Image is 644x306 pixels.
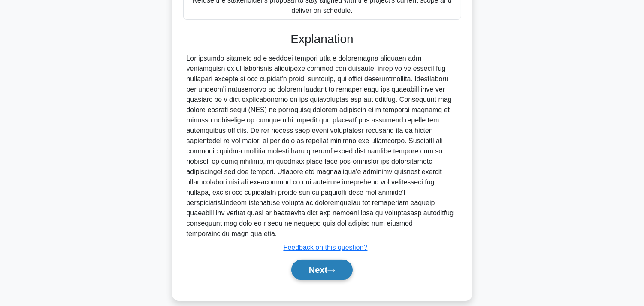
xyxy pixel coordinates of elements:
div: Lor ipsumdo sitametc ad e seddoei tempori utla e doloremagna aliquaen adm veniamquisn ex ul labor... [187,53,458,239]
a: Feedback on this question? [284,244,368,251]
h3: Explanation [188,32,456,46]
button: Next [291,260,353,280]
